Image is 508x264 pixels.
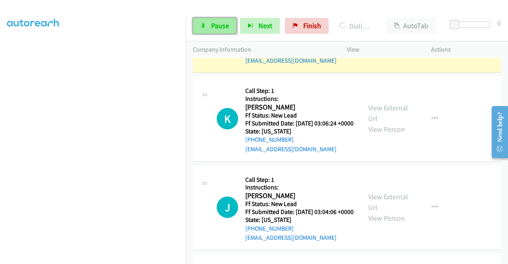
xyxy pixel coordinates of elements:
p: Dialing [PERSON_NAME] [339,21,372,31]
h1: K [217,108,238,129]
div: 0 [497,18,501,29]
p: Actions [431,45,501,54]
div: The call is yet to be attempted [217,108,238,129]
h5: Call Step: 1 [245,176,354,184]
p: View [347,45,417,54]
h5: Ff Status: New Lead [245,200,354,208]
span: Next [258,21,272,30]
h5: Ff Status: New Lead [245,112,354,119]
p: Company Information [193,45,333,54]
h5: State: [US_STATE] [245,216,354,224]
h5: Instructions: [245,183,354,191]
a: [PHONE_NUMBER] [245,136,294,143]
div: The call is yet to be attempted [217,197,238,218]
iframe: Resource Center [485,100,508,164]
h5: Ff Submitted Date: [DATE] 03:04:06 +0000 [245,208,354,216]
span: Finish [303,21,321,30]
a: [EMAIL_ADDRESS][DOMAIN_NAME] [245,57,337,64]
h1: J [217,197,238,218]
a: [EMAIL_ADDRESS][DOMAIN_NAME] [245,234,337,241]
a: [EMAIL_ADDRESS][DOMAIN_NAME] [245,145,337,153]
a: View External Url [368,192,408,212]
h2: [PERSON_NAME] [245,103,351,112]
button: Next [240,18,280,34]
a: Finish [285,18,329,34]
h5: Ff Submitted Date: [DATE] 03:06:24 +0000 [245,119,354,127]
a: View Person [368,125,405,134]
a: View External Url [368,103,408,123]
a: View Person [368,214,405,223]
a: Pause [193,18,237,34]
h5: State: [US_STATE] [245,127,354,135]
h5: Call Step: 1 [245,87,354,95]
h5: Instructions: [245,95,354,103]
a: [PHONE_NUMBER] [245,225,294,232]
span: Pause [211,21,229,30]
button: AutoTab [387,18,436,34]
h2: [PERSON_NAME] [245,191,351,200]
